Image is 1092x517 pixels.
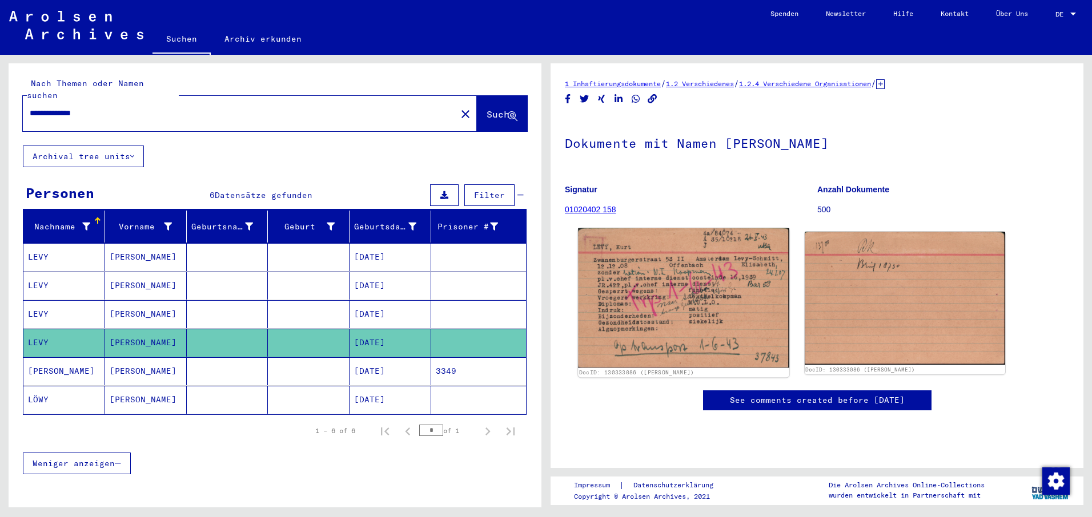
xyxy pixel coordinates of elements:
mat-header-cell: Prisoner # [431,211,526,243]
mat-icon: close [459,107,472,121]
div: Geburtsdatum [354,217,431,236]
mat-cell: [PERSON_NAME] [105,300,187,328]
p: Die Arolsen Archives Online-Collections [829,480,985,490]
b: Signatur [565,185,597,194]
span: Weniger anzeigen [33,458,115,468]
p: wurden entwickelt in Partnerschaft mit [829,490,985,500]
button: Previous page [396,419,419,442]
img: Zustimmung ändern [1042,467,1070,495]
mat-cell: LÖWY [23,386,105,414]
mat-label: Nach Themen oder Namen suchen [27,78,144,100]
mat-cell: [PERSON_NAME] [23,357,105,385]
mat-cell: [DATE] [350,329,431,357]
a: Datenschutzerklärung [624,479,727,491]
div: Nachname [28,221,90,233]
div: Zustimmung ändern [1042,467,1069,494]
button: Share on Twitter [579,92,591,106]
span: Datensätze gefunden [215,190,312,200]
mat-cell: [PERSON_NAME] [105,329,187,357]
div: Geburtsdatum [354,221,416,233]
div: 1 – 6 of 6 [315,426,355,436]
button: Share on LinkedIn [613,92,625,106]
mat-header-cell: Nachname [23,211,105,243]
mat-cell: LEVY [23,300,105,328]
button: Share on WhatsApp [630,92,642,106]
button: Next page [476,419,499,442]
mat-cell: LEVY [23,272,105,300]
mat-cell: [DATE] [350,300,431,328]
div: Vorname [110,217,186,236]
button: Archival tree units [23,146,144,167]
mat-cell: [PERSON_NAME] [105,357,187,385]
button: Copy link [647,92,659,106]
div: Geburt‏ [272,221,335,233]
button: Weniger anzeigen [23,453,131,474]
img: yv_logo.png [1029,476,1072,504]
img: Arolsen_neg.svg [9,11,143,39]
mat-cell: LEVY [23,243,105,271]
mat-header-cell: Geburtsname [187,211,268,243]
div: Personen [26,183,94,203]
a: 1.2.4 Verschiedene Organisationen [739,79,871,88]
p: Copyright © Arolsen Archives, 2021 [574,491,727,502]
span: DE [1055,10,1068,18]
mat-cell: [PERSON_NAME] [105,386,187,414]
mat-header-cell: Geburt‏ [268,211,350,243]
div: | [574,479,727,491]
mat-cell: [PERSON_NAME] [105,272,187,300]
div: Prisoner # [436,221,498,233]
a: Impressum [574,479,619,491]
mat-cell: 3349 [431,357,526,385]
a: See comments created before [DATE] [730,394,905,406]
button: Clear [454,102,477,125]
a: 01020402 158 [565,205,616,214]
span: / [871,78,876,88]
span: / [734,78,739,88]
a: DocID: 130333086 ([PERSON_NAME]) [805,366,915,373]
mat-cell: [DATE] [350,357,431,385]
button: Last page [499,419,522,442]
div: Geburtsname [191,221,254,233]
button: Filter [464,184,515,206]
mat-cell: [DATE] [350,272,431,300]
a: 1 Inhaftierungsdokumente [565,79,661,88]
span: / [661,78,666,88]
h1: Dokumente mit Namen [PERSON_NAME] [565,117,1069,167]
a: 1.2 Verschiedenes [666,79,734,88]
div: Geburtsname [191,217,268,236]
div: Vorname [110,221,172,233]
div: Prisoner # [436,217,512,236]
mat-cell: LEVY [23,329,105,357]
img: 002.jpg [805,232,1006,365]
b: Anzahl Dokumente [817,185,889,194]
button: First page [374,419,396,442]
img: 001.jpg [578,228,789,367]
mat-header-cell: Vorname [105,211,187,243]
p: 500 [817,204,1069,216]
span: Suche [487,108,515,120]
div: of 1 [419,425,476,436]
button: Suche [477,96,527,131]
div: Geburt‏ [272,217,349,236]
mat-cell: [DATE] [350,386,431,414]
button: Share on Xing [596,92,608,106]
div: Nachname [28,217,105,236]
a: DocID: 130333086 ([PERSON_NAME]) [579,369,694,376]
mat-cell: [DATE] [350,243,431,271]
button: Share on Facebook [562,92,574,106]
a: Archiv erkunden [211,25,315,52]
mat-header-cell: Geburtsdatum [350,211,431,243]
span: Filter [474,190,505,200]
span: 6 [210,190,215,200]
mat-cell: [PERSON_NAME] [105,243,187,271]
a: Suchen [152,25,211,55]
